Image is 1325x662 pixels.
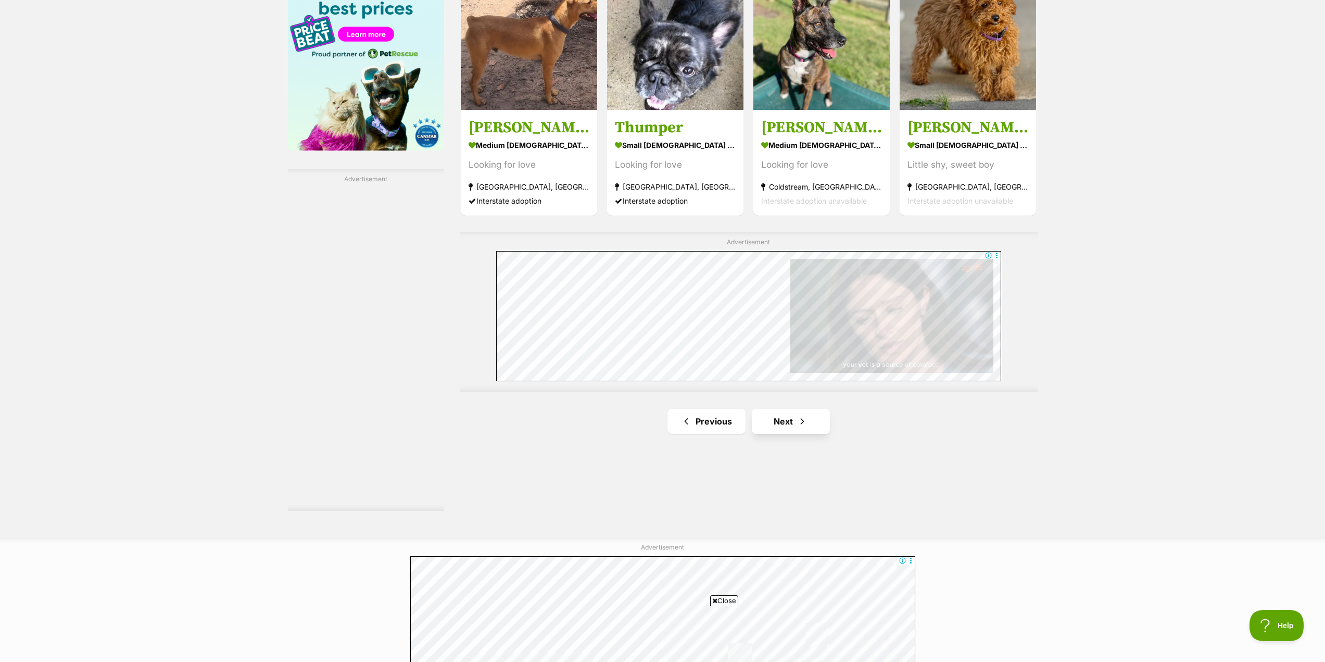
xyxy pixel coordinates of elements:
[496,251,1001,381] iframe: Advertisement
[907,117,1028,137] h3: [PERSON_NAME]
[461,109,597,215] a: [PERSON_NAME] (Jax) medium [DEMOGRAPHIC_DATA] Dog Looking for love [GEOGRAPHIC_DATA], [GEOGRAPHIC...
[607,109,743,215] a: Thumper small [DEMOGRAPHIC_DATA] Dog Looking for love [GEOGRAPHIC_DATA], [GEOGRAPHIC_DATA] Inters...
[753,109,890,215] a: [PERSON_NAME] medium [DEMOGRAPHIC_DATA] Dog Looking for love Coldstream, [GEOGRAPHIC_DATA] Inters...
[667,409,746,434] a: Previous page
[469,157,589,171] div: Looking for love
[907,196,1013,205] span: Interstate adoption unavailable
[615,137,736,152] strong: small [DEMOGRAPHIC_DATA] Dog
[907,137,1028,152] strong: small [DEMOGRAPHIC_DATA] Dog
[710,595,738,606] span: Close
[752,409,830,434] a: Next page
[761,196,867,205] span: Interstate adoption unavailable
[761,157,882,171] div: Looking for love
[615,117,736,137] h3: Thumper
[469,117,589,137] h3: [PERSON_NAME] (Jax)
[761,179,882,193] strong: Coldstream, [GEOGRAPHIC_DATA]
[288,188,444,501] iframe: Advertisement
[907,179,1028,193] strong: [GEOGRAPHIC_DATA], [GEOGRAPHIC_DATA]
[288,169,444,511] div: Advertisement
[615,179,736,193] strong: [GEOGRAPHIC_DATA], [GEOGRAPHIC_DATA]
[761,117,882,137] h3: [PERSON_NAME]
[460,232,1038,392] div: Advertisement
[469,137,589,152] strong: medium [DEMOGRAPHIC_DATA] Dog
[469,193,589,207] div: Interstate adoption
[1250,610,1304,641] iframe: Help Scout Beacon - Open
[900,109,1036,215] a: [PERSON_NAME] small [DEMOGRAPHIC_DATA] Dog Little shy, sweet boy [GEOGRAPHIC_DATA], [GEOGRAPHIC_D...
[460,409,1038,434] nav: Pagination
[469,179,589,193] strong: [GEOGRAPHIC_DATA], [GEOGRAPHIC_DATA]
[473,610,852,657] iframe: Advertisement
[907,157,1028,171] div: Little shy, sweet boy
[615,193,736,207] div: Interstate adoption
[615,157,736,171] div: Looking for love
[761,137,882,152] strong: medium [DEMOGRAPHIC_DATA] Dog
